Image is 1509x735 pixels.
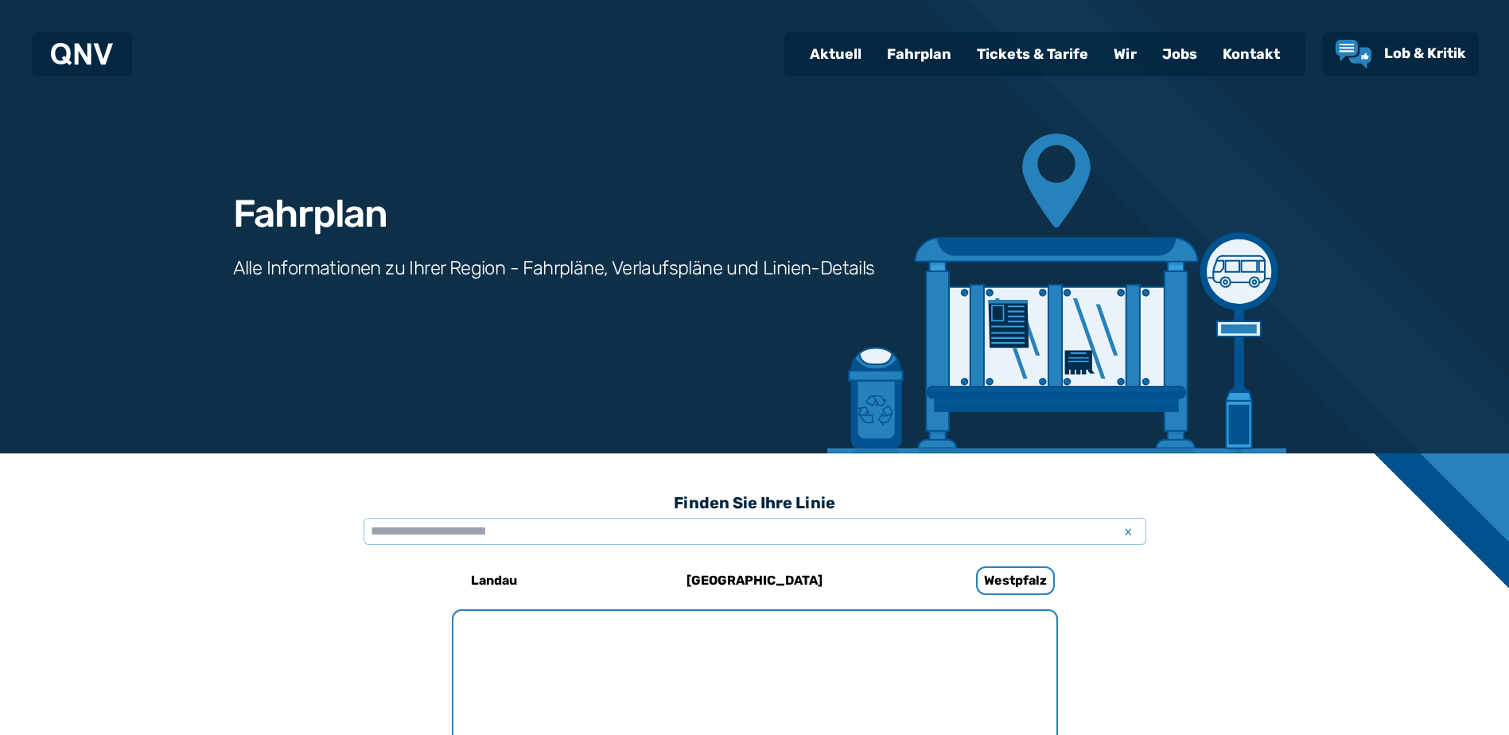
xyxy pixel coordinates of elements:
[1101,33,1149,75] a: Wir
[797,33,874,75] a: Aktuell
[388,562,600,600] a: Landau
[964,33,1101,75] a: Tickets & Tarife
[1384,45,1466,62] span: Lob & Kritik
[1118,522,1140,541] span: x
[364,485,1146,520] h3: Finden Sie Ihre Linie
[1210,33,1293,75] a: Kontakt
[1149,33,1210,75] a: Jobs
[51,43,113,65] img: QNV Logo
[680,568,829,593] h6: [GEOGRAPHIC_DATA]
[1336,40,1466,68] a: Lob & Kritik
[233,195,387,233] h1: Fahrplan
[51,38,113,70] a: QNV Logo
[874,33,964,75] a: Fahrplan
[910,562,1122,600] a: Westpfalz
[233,255,875,281] h3: Alle Informationen zu Ihrer Region - Fahrpläne, Verlaufspläne und Linien-Details
[649,562,861,600] a: [GEOGRAPHIC_DATA]
[976,566,1055,595] h6: Westpfalz
[465,568,523,593] h6: Landau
